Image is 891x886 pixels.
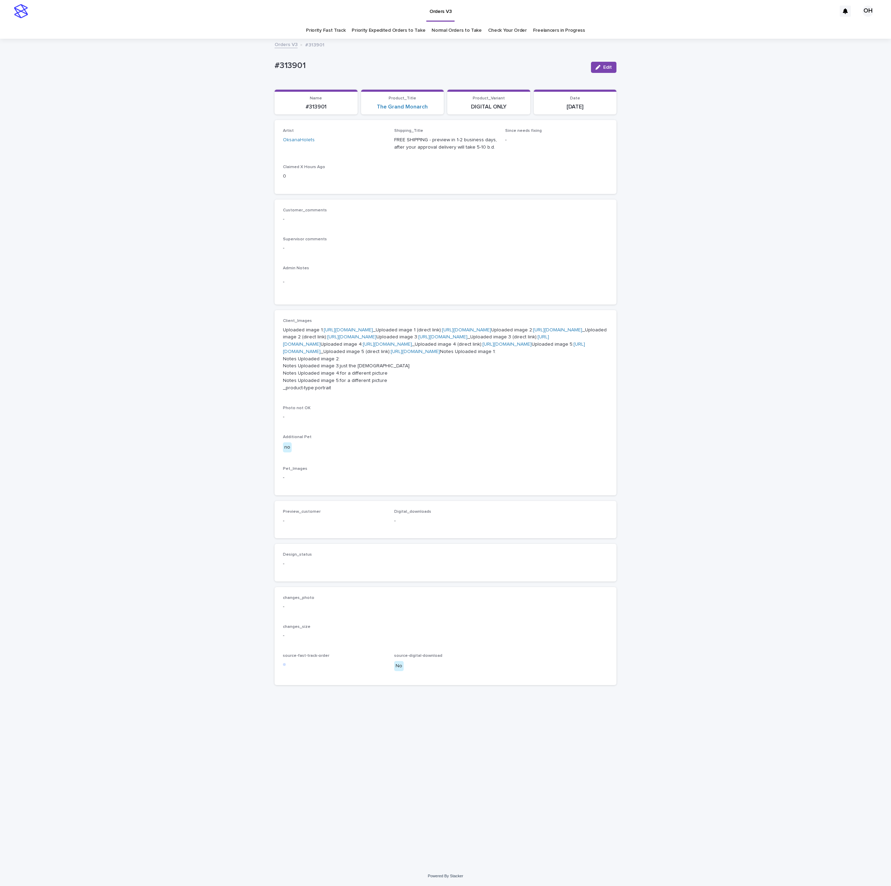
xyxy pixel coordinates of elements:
[283,406,310,410] span: Photo not OK
[283,173,386,180] p: 0
[428,874,463,878] a: Powered By Stacker
[275,40,298,48] a: Orders V3
[352,22,425,39] a: Priority Expedited Orders to Take
[283,216,608,223] p: -
[283,625,310,629] span: changes_size
[505,136,608,144] p: -
[283,510,321,514] span: Preview_customer
[283,136,315,144] a: OksanaHolets
[432,22,482,39] a: Normal Orders to Take
[533,328,582,332] a: [URL][DOMAIN_NAME]
[394,654,442,658] span: source-digital-download
[283,467,307,471] span: Pet_Images
[394,136,497,151] p: FREE SHIPPING - preview in 1-2 business days, after your approval delivery will take 5-10 b.d.
[391,349,440,354] a: [URL][DOMAIN_NAME]
[283,165,325,169] span: Claimed X Hours Ago
[283,553,312,557] span: Design_status
[451,104,526,110] p: DIGITAL ONLY
[283,237,327,241] span: Supervisor comments
[306,22,345,39] a: Priority Fast Track
[279,104,353,110] p: #313901
[283,326,608,392] p: Uploaded image 1: _Uploaded image 1 (direct link): Uploaded image 2: _Uploaded image 2 (direct li...
[283,266,309,270] span: Admin Notes
[283,319,312,323] span: Client_Images
[488,22,527,39] a: Check Your Order
[283,342,585,354] a: [URL][DOMAIN_NAME]
[442,328,491,332] a: [URL][DOMAIN_NAME]
[310,96,322,100] span: Name
[377,104,428,110] a: The Grand Monarch
[363,342,412,347] a: [URL][DOMAIN_NAME]
[283,654,329,658] span: source-fast-track-order
[283,413,608,421] p: -
[283,442,292,452] div: no
[283,474,608,481] p: -
[862,6,874,17] div: OH
[570,96,580,100] span: Date
[283,560,386,568] p: -
[305,40,324,48] p: #313901
[14,4,28,18] img: stacker-logo-s-only.png
[283,603,608,610] p: -
[275,61,585,71] p: #313901
[283,517,386,525] p: -
[473,96,505,100] span: Product_Variant
[591,62,616,73] button: Edit
[418,335,467,339] a: [URL][DOMAIN_NAME]
[505,129,542,133] span: Since needs fixing
[283,435,312,439] span: Additional Pet
[394,661,404,671] div: No
[533,22,585,39] a: Freelancers in Progress
[283,245,608,252] p: -
[538,104,613,110] p: [DATE]
[283,278,608,286] p: -
[283,129,294,133] span: Artist
[603,65,612,70] span: Edit
[389,96,416,100] span: Product_Title
[283,596,314,600] span: changes_photo
[394,510,431,514] span: Digital_downloads
[482,342,532,347] a: [URL][DOMAIN_NAME]
[283,632,608,639] p: -
[283,208,327,212] span: Customer_comments
[394,129,423,133] span: Shipping_Title
[324,328,373,332] a: [URL][DOMAIN_NAME]
[394,517,497,525] p: -
[327,335,376,339] a: [URL][DOMAIN_NAME]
